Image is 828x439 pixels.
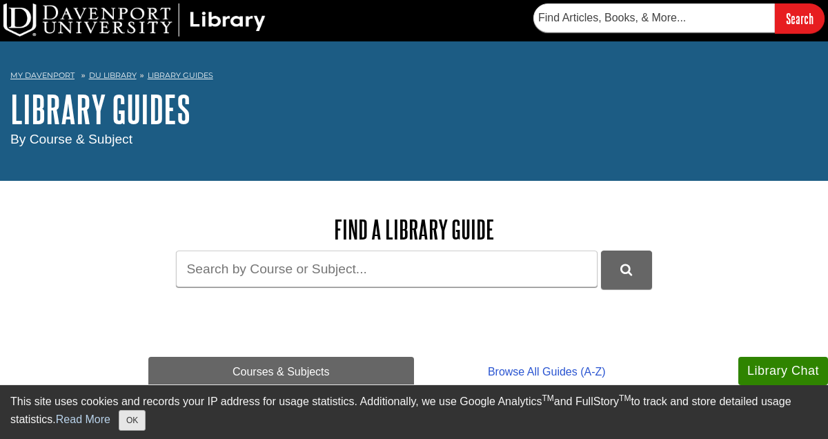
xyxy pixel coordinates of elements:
[601,251,652,289] button: DU Library Guides Search
[148,357,414,387] a: Courses & Subjects
[775,3,825,33] input: Search
[176,251,598,287] input: Search by Course or Subject...
[542,393,553,403] sup: TM
[3,3,266,37] img: DU Library
[56,413,110,425] a: Read More
[619,393,631,403] sup: TM
[533,3,775,32] input: Find Articles, Books, & More...
[10,70,75,81] a: My Davenport
[89,70,137,80] a: DU Library
[119,410,146,431] button: Close
[148,70,213,80] a: Library Guides
[148,215,680,244] h2: Find a Library Guide
[10,130,818,150] div: By Course & Subject
[620,264,632,276] i: Search Library Guides
[10,393,818,431] div: This site uses cookies and records your IP address for usage statistics. Additionally, we use Goo...
[414,357,680,387] a: Browse All Guides (A-Z)
[533,3,825,33] form: Searches DU Library's articles, books, and more
[10,88,818,130] h1: Library Guides
[738,357,828,385] button: Library Chat
[10,66,818,88] nav: breadcrumb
